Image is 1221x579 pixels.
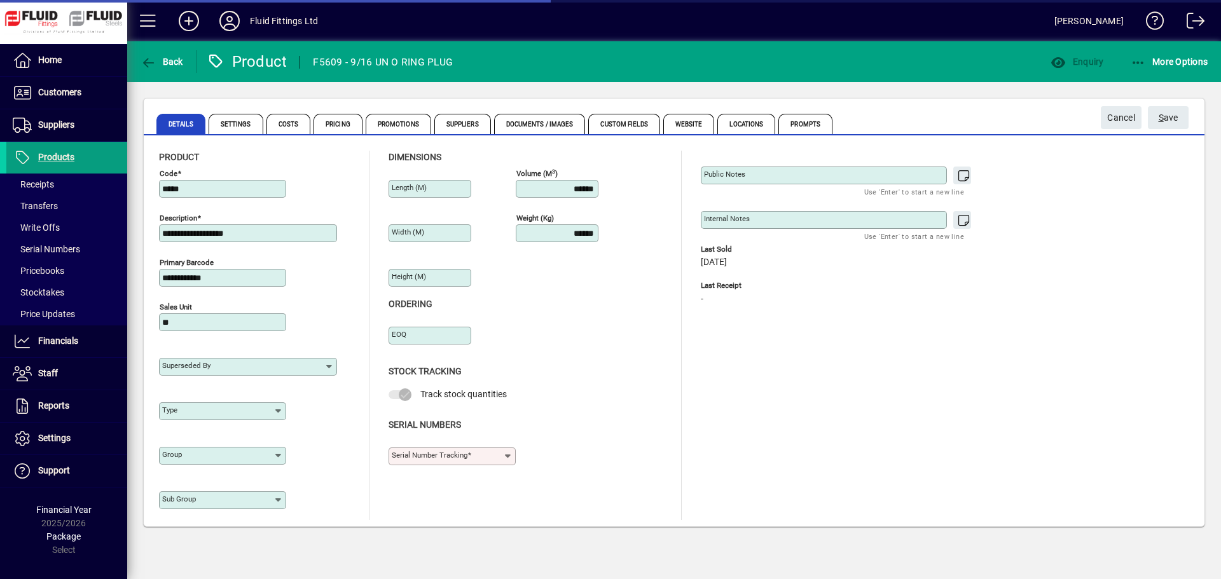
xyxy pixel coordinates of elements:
div: Fluid Fittings Ltd [250,11,318,31]
span: Financials [38,336,78,346]
span: Promotions [366,114,431,134]
span: Settings [209,114,263,134]
app-page-header-button: Back [127,50,197,73]
mat-label: EOQ [392,330,406,339]
mat-label: Primary barcode [160,258,214,267]
span: Documents / Images [494,114,586,134]
span: Write Offs [13,222,60,233]
span: Ordering [389,299,432,309]
span: Receipts [13,179,54,189]
a: Serial Numbers [6,238,127,260]
a: Suppliers [6,109,127,141]
span: Locations [717,114,775,134]
a: Support [6,455,127,487]
button: Cancel [1101,106,1142,129]
mat-label: Superseded by [162,361,210,370]
a: Receipts [6,174,127,195]
button: Back [137,50,186,73]
span: Last Sold [701,245,892,254]
button: Profile [209,10,250,32]
span: Transfers [13,201,58,211]
span: Reports [38,400,69,411]
a: Pricebooks [6,260,127,282]
mat-label: Length (m) [392,183,427,192]
span: Customers [38,87,81,97]
span: Pricing [314,114,362,134]
button: More Options [1128,50,1211,73]
span: Product [159,152,199,162]
span: Products [38,152,74,162]
mat-label: Sub group [162,494,196,503]
a: Transfers [6,195,127,217]
a: Reports [6,390,127,422]
span: S [1159,112,1164,123]
span: Serial Numbers [13,244,80,254]
span: Last Receipt [701,282,892,290]
a: Stocktakes [6,282,127,303]
a: Knowledge Base [1136,3,1164,44]
mat-label: Public Notes [704,170,745,179]
span: Stock Tracking [389,366,462,376]
a: Price Updates [6,303,127,325]
span: Stocktakes [13,287,64,297]
span: Settings [38,433,71,443]
span: Dimensions [389,152,441,162]
button: Add [169,10,209,32]
mat-label: Code [160,169,177,178]
span: Track stock quantities [420,389,507,399]
span: Pricebooks [13,266,64,276]
mat-label: Type [162,405,177,414]
sup: 3 [552,168,555,174]
span: Support [38,465,70,475]
mat-label: Group [162,450,182,459]
span: Package [46,531,81,542]
span: Staff [38,368,58,378]
mat-label: Height (m) [392,272,426,281]
mat-label: Internal Notes [704,214,750,223]
span: Website [663,114,715,134]
span: Price Updates [13,309,75,319]
mat-hint: Use 'Enter' to start a new line [864,229,964,243]
span: Suppliers [38,119,74,130]
div: [PERSON_NAME] [1054,11,1124,31]
a: Home [6,44,127,76]
span: More Options [1131,57,1208,67]
a: Write Offs [6,217,127,238]
span: Suppliers [434,114,491,134]
a: Staff [6,358,127,390]
span: Costs [266,114,311,134]
span: Serial Numbers [389,419,461,430]
span: Custom Fields [588,114,659,134]
mat-label: Weight (Kg) [516,214,554,222]
a: Financials [6,325,127,357]
mat-label: Sales unit [160,303,192,311]
mat-label: Volume (m ) [516,169,558,178]
mat-label: Description [160,214,197,222]
span: ave [1159,107,1178,128]
span: Financial Year [36,505,92,515]
mat-label: Serial Number tracking [392,451,467,460]
span: - [701,294,703,304]
div: F5609 - 9/16 UN O RING PLUG [313,52,453,72]
a: Customers [6,77,127,109]
div: Product [207,51,287,72]
span: Back [141,57,183,67]
span: Details [156,114,205,134]
span: Prompts [778,114,832,134]
span: Home [38,55,62,65]
mat-hint: Use 'Enter' to start a new line [864,184,964,199]
span: [DATE] [701,257,727,268]
button: Save [1148,106,1189,129]
span: Cancel [1107,107,1135,128]
a: Settings [6,423,127,454]
mat-label: Width (m) [392,228,424,236]
a: Logout [1177,3,1205,44]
